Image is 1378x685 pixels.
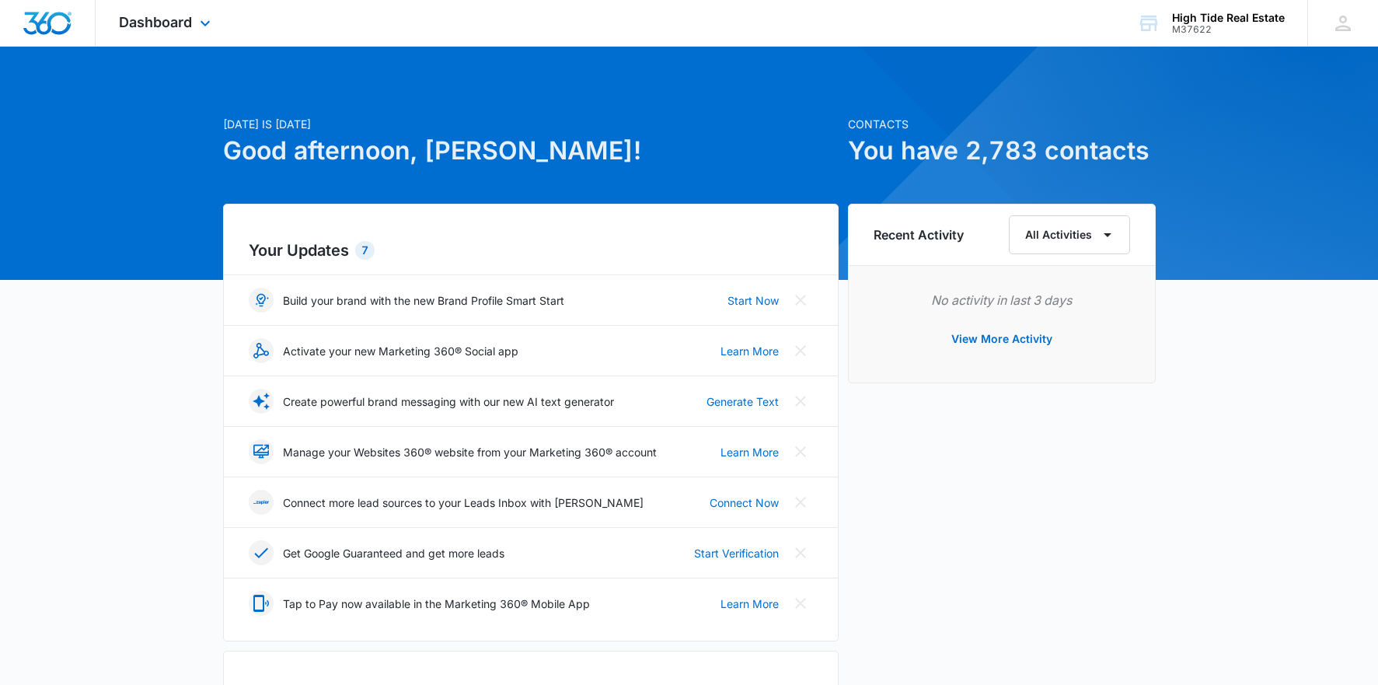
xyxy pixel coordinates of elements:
[710,495,779,511] a: Connect Now
[848,132,1156,170] h1: You have 2,783 contacts
[249,239,813,262] h2: Your Updates
[848,116,1156,132] p: Contacts
[283,393,614,410] p: Create powerful brand messaging with our new AI text generator
[788,338,813,363] button: Close
[788,490,813,515] button: Close
[874,291,1130,309] p: No activity in last 3 days
[1009,215,1130,254] button: All Activities
[720,596,779,612] a: Learn More
[788,439,813,464] button: Close
[874,225,964,244] h6: Recent Activity
[283,343,518,359] p: Activate your new Marketing 360® Social app
[283,292,564,309] p: Build your brand with the new Brand Profile Smart Start
[283,545,504,561] p: Get Google Guaranteed and get more leads
[694,545,779,561] a: Start Verification
[223,116,839,132] p: [DATE] is [DATE]
[283,444,657,460] p: Manage your Websites 360® website from your Marketing 360® account
[720,444,779,460] a: Learn More
[788,389,813,414] button: Close
[223,132,839,170] h1: Good afternoon, [PERSON_NAME]!
[283,495,644,511] p: Connect more lead sources to your Leads Inbox with [PERSON_NAME]
[283,596,590,612] p: Tap to Pay now available in the Marketing 360® Mobile App
[355,241,375,260] div: 7
[788,288,813,313] button: Close
[706,393,779,410] a: Generate Text
[1172,12,1285,24] div: account name
[727,292,779,309] a: Start Now
[1172,24,1285,35] div: account id
[788,540,813,565] button: Close
[936,320,1068,358] button: View More Activity
[119,14,192,30] span: Dashboard
[720,343,779,359] a: Learn More
[788,591,813,616] button: Close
